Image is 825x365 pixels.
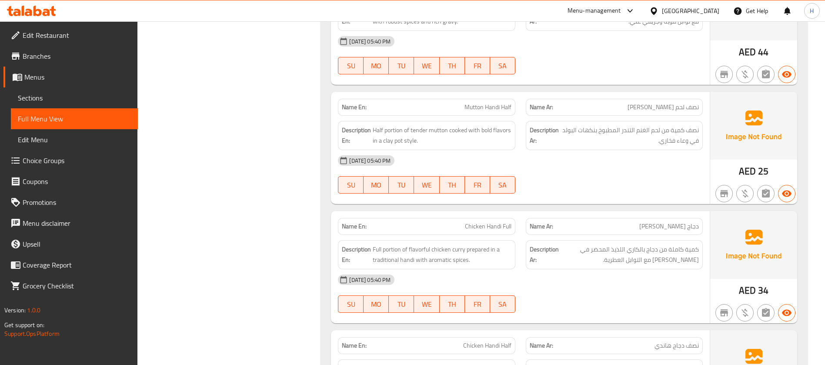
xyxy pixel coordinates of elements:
[346,37,394,46] span: [DATE] 05:40 PM
[392,298,411,311] span: TU
[392,60,411,72] span: TU
[342,125,371,146] strong: Description En:
[18,134,131,145] span: Edit Menu
[3,46,138,67] a: Branches
[710,92,797,160] img: Ae5nvW7+0k+MAAAAAElFTkSuQmCC
[778,304,795,321] button: Available
[494,60,512,72] span: SA
[465,295,490,313] button: FR
[4,319,44,331] span: Get support on:
[23,51,131,61] span: Branches
[3,67,138,87] a: Menus
[465,222,511,231] span: Chicken Handi Full
[530,244,559,265] strong: Description Ar:
[389,57,414,74] button: TU
[3,171,138,192] a: Coupons
[367,60,385,72] span: MO
[561,244,699,265] span: كمية كاملة من دجاج بالكاري اللذيذ المحضر في هاندي تقليدي مع التوابل العطرية.
[3,234,138,254] a: Upsell
[443,179,461,191] span: TH
[530,103,553,112] strong: Name Ar:
[463,341,511,350] span: Chicken Handi Half
[23,260,131,270] span: Coverage Report
[23,281,131,291] span: Grocery Checklist
[739,44,756,60] span: AED
[757,185,775,202] button: Not has choices
[342,244,371,265] strong: Description En:
[440,295,465,313] button: TH
[23,218,131,228] span: Menu disclaimer
[758,163,768,180] span: 25
[736,304,754,321] button: Purchased item
[490,57,515,74] button: SA
[346,276,394,284] span: [DATE] 05:40 PM
[4,328,60,339] a: Support.OpsPlatform
[715,66,733,83] button: Not branch specific item
[490,176,515,194] button: SA
[414,295,439,313] button: WE
[392,179,411,191] span: TU
[758,282,768,299] span: 34
[736,66,754,83] button: Purchased item
[373,125,511,146] span: Half portion of tender mutton cooked with bold flavors in a clay pot style.
[346,157,394,165] span: [DATE] 05:40 PM
[468,298,487,311] span: FR
[464,103,511,112] span: Mutton Handi Half
[342,60,360,72] span: SU
[468,179,487,191] span: FR
[465,57,490,74] button: FR
[443,60,461,72] span: TH
[18,114,131,124] span: Full Menu View
[739,163,756,180] span: AED
[338,295,364,313] button: SU
[364,295,389,313] button: MO
[338,57,364,74] button: SU
[342,222,367,231] strong: Name En:
[342,103,367,112] strong: Name En:
[3,254,138,275] a: Coverage Report
[639,222,699,231] span: دجاج [PERSON_NAME]
[494,298,512,311] span: SA
[490,295,515,313] button: SA
[3,192,138,213] a: Promotions
[24,72,131,82] span: Menus
[736,185,754,202] button: Purchased item
[23,30,131,40] span: Edit Restaurant
[342,6,371,27] strong: Description En:
[715,185,733,202] button: Not branch specific item
[810,6,814,16] span: H
[568,6,621,16] div: Menu-management
[373,244,511,265] span: Full portion of flavorful chicken curry prepared in a traditional handi with aromatic spices.
[440,57,465,74] button: TH
[389,295,414,313] button: TU
[628,103,699,112] span: نصف لحم [PERSON_NAME]
[23,239,131,249] span: Upsell
[3,25,138,46] a: Edit Restaurant
[758,44,768,60] span: 44
[11,87,138,108] a: Sections
[364,176,389,194] button: MO
[342,298,360,311] span: SU
[3,275,138,296] a: Grocery Checklist
[778,66,795,83] button: Available
[710,211,797,279] img: Ae5nvW7+0k+MAAAAAElFTkSuQmCC
[364,57,389,74] button: MO
[414,57,439,74] button: WE
[4,305,26,316] span: Version:
[367,298,385,311] span: MO
[494,179,512,191] span: SA
[11,129,138,150] a: Edit Menu
[11,108,138,129] a: Full Menu View
[655,341,699,350] span: نصف دجاج هاندي
[530,341,553,350] strong: Name Ar:
[338,176,364,194] button: SU
[468,60,487,72] span: FR
[342,341,367,350] strong: Name En:
[465,176,490,194] button: FR
[418,179,436,191] span: WE
[443,298,461,311] span: TH
[367,179,385,191] span: MO
[23,197,131,208] span: Promotions
[342,179,360,191] span: SU
[23,176,131,187] span: Coupons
